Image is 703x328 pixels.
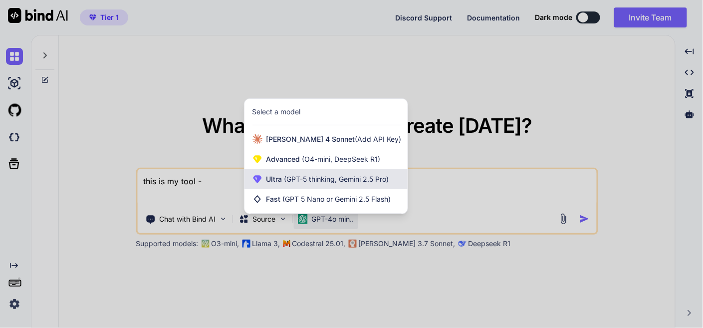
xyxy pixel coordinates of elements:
span: [PERSON_NAME] 4 Sonnet [266,134,402,144]
div: Select a model [252,107,301,117]
span: (GPT 5 Nano or Gemini 2.5 Flash) [283,195,391,203]
span: (Add API Key) [355,135,402,143]
span: Ultra [266,174,389,184]
span: (O4-mini, DeepSeek R1) [300,155,381,163]
span: Advanced [266,154,381,164]
span: (GPT-5 thinking, Gemini 2.5 Pro) [282,175,389,183]
span: Fast [266,194,391,204]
